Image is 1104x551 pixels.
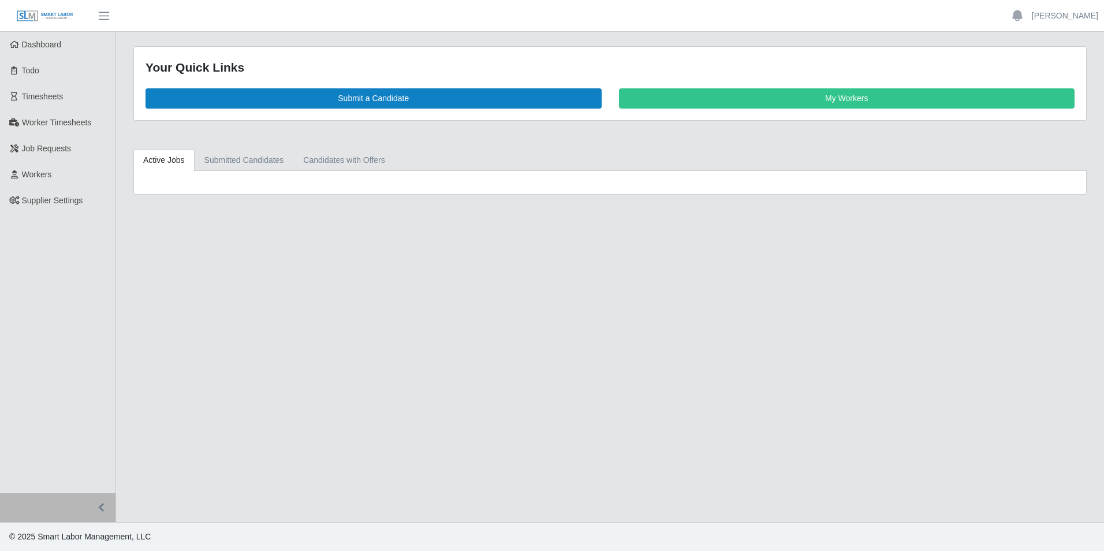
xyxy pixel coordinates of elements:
span: Supplier Settings [22,196,83,205]
span: Worker Timesheets [22,118,91,127]
span: Job Requests [22,144,72,153]
a: Active Jobs [133,149,195,172]
a: Submitted Candidates [195,149,294,172]
span: Dashboard [22,40,62,49]
a: [PERSON_NAME] [1032,10,1098,22]
span: Todo [22,66,39,75]
a: Submit a Candidate [146,88,602,109]
div: Your Quick Links [146,58,1075,77]
span: Timesheets [22,92,64,101]
img: SLM Logo [16,10,74,23]
span: © 2025 Smart Labor Management, LLC [9,532,151,541]
a: My Workers [619,88,1075,109]
a: Candidates with Offers [293,149,394,172]
span: Workers [22,170,52,179]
